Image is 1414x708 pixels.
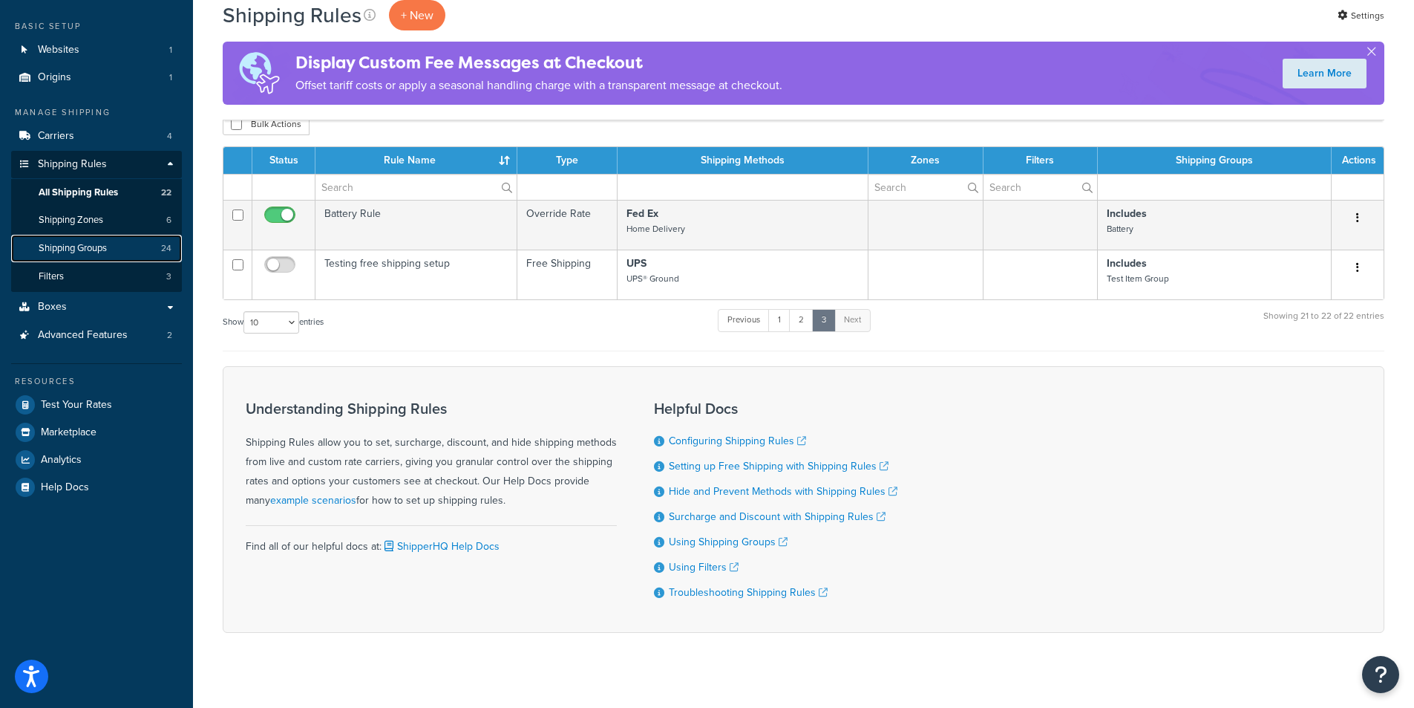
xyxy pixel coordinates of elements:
[1107,272,1169,285] small: Test Item Group
[252,147,315,174] th: Status
[223,1,361,30] h1: Shipping Rules
[1332,147,1384,174] th: Actions
[718,309,770,331] a: Previous
[39,242,107,255] span: Shipping Groups
[11,419,182,446] a: Marketplace
[11,106,182,119] div: Manage Shipping
[243,311,299,334] select: Showentries
[161,242,171,255] span: 24
[161,186,171,199] span: 22
[11,123,182,150] a: Carriers 4
[11,263,182,290] li: Filters
[11,263,182,290] a: Filters 3
[38,301,67,314] span: Boxes
[11,293,182,321] a: Boxes
[812,309,836,331] a: 3
[768,309,791,331] a: 1
[1107,206,1147,221] strong: Includes
[166,270,171,283] span: 3
[1263,308,1384,340] div: Showing 21 to 22 of 22 entries
[167,130,172,143] span: 4
[669,509,886,524] a: Surcharge and Discount with Shipping Rules
[626,256,647,271] strong: UPS
[39,186,118,199] span: All Shipping Rules
[295,51,782,75] h4: Display Custom Fee Messages at Checkout
[669,433,806,449] a: Configuring Shipping Rules
[246,400,617,510] div: Shipping Rules allow you to set, surcharge, discount, and hide shipping methods from live and cus...
[626,222,685,236] small: Home Delivery
[1107,256,1147,271] strong: Includes
[169,44,172,56] span: 1
[11,235,182,262] a: Shipping Groups 24
[1283,59,1366,88] a: Learn More
[834,309,871,331] a: Next
[1107,222,1133,236] small: Battery
[11,179,182,207] a: All Shipping Rules 22
[11,474,182,501] a: Help Docs
[167,329,172,342] span: 2
[11,392,182,418] a: Test Your Rates
[868,175,983,200] input: Search
[868,147,983,174] th: Zones
[1338,5,1384,26] a: Settings
[223,113,310,135] button: Bulk Actions
[1098,147,1332,174] th: Shipping Groups
[38,329,128,342] span: Advanced Features
[11,235,182,262] li: Shipping Groups
[270,493,356,508] a: example scenarios
[315,250,517,299] td: Testing free shipping setup
[41,399,112,412] span: Test Your Rates
[983,175,1097,200] input: Search
[11,446,182,473] a: Analytics
[41,426,96,439] span: Marketplace
[669,484,897,499] a: Hide and Prevent Methods with Shipping Rules
[626,206,658,221] strong: Fed Ex
[517,200,618,250] td: Override Rate
[11,36,182,64] li: Websites
[11,36,182,64] a: Websites 1
[983,147,1098,174] th: Filters
[41,454,82,467] span: Analytics
[654,400,897,417] h3: Helpful Docs
[38,158,107,171] span: Shipping Rules
[315,147,517,174] th: Rule Name : activate to sort column ascending
[11,375,182,388] div: Resources
[166,214,171,227] span: 6
[38,71,71,84] span: Origins
[382,539,500,554] a: ShipperHQ Help Docs
[11,64,182,91] a: Origins 1
[41,481,89,494] span: Help Docs
[669,585,828,600] a: Troubleshooting Shipping Rules
[11,322,182,349] a: Advanced Features 2
[11,123,182,150] li: Carriers
[38,44,79,56] span: Websites
[789,309,814,331] a: 2
[517,250,618,299] td: Free Shipping
[11,207,182,234] a: Shipping Zones 6
[223,42,295,105] img: duties-banner-06bc72dcb5fe05cb3f9472aba00be2ae8eb53ab6f0d8bb03d382ba314ac3c341.png
[295,75,782,96] p: Offset tariff costs or apply a seasonal handling charge with a transparent message at checkout.
[517,147,618,174] th: Type
[246,400,617,417] h3: Understanding Shipping Rules
[11,207,182,234] li: Shipping Zones
[669,534,788,550] a: Using Shipping Groups
[11,151,182,178] a: Shipping Rules
[11,151,182,292] li: Shipping Rules
[11,179,182,207] li: All Shipping Rules
[669,559,739,575] a: Using Filters
[39,270,64,283] span: Filters
[626,272,679,285] small: UPS® Ground
[39,214,103,227] span: Shipping Zones
[11,64,182,91] li: Origins
[11,20,182,33] div: Basic Setup
[38,130,74,143] span: Carriers
[618,147,868,174] th: Shipping Methods
[246,525,617,556] div: Find all of our helpful docs at:
[11,322,182,349] li: Advanced Features
[223,311,324,334] label: Show entries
